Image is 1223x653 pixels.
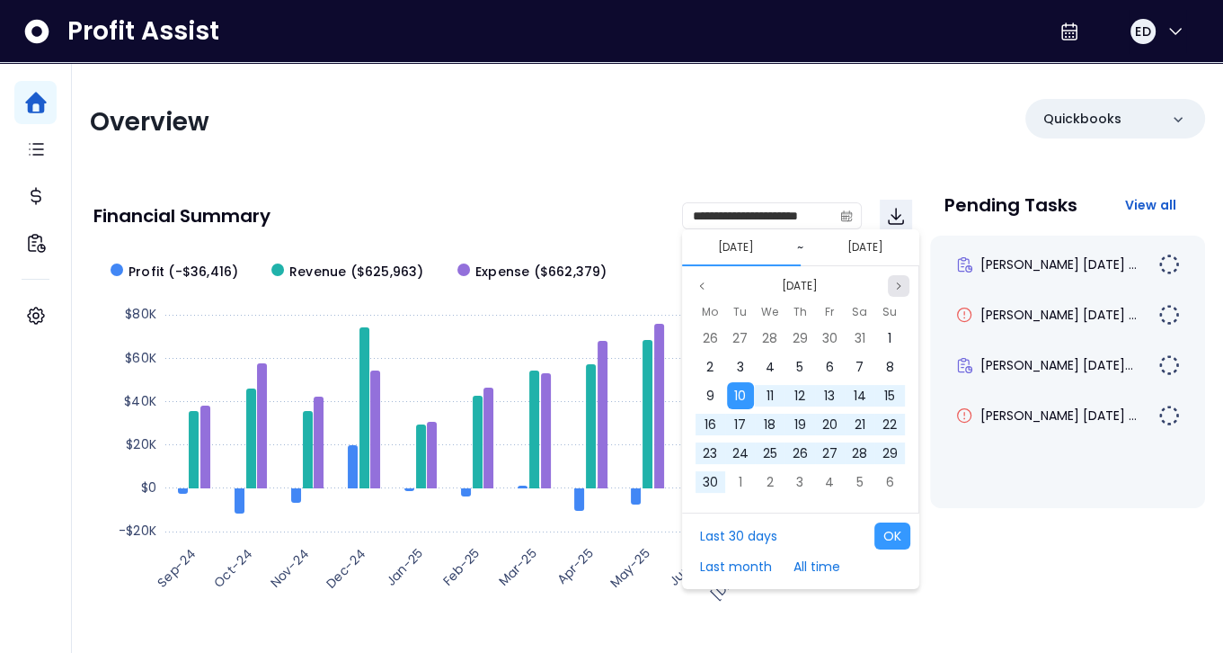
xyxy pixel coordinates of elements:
[703,444,717,462] span: 23
[554,544,597,587] text: Apr-25
[882,416,897,434] span: 22
[856,473,864,491] span: 5
[1110,189,1191,221] button: View all
[734,416,746,434] span: 17
[845,410,874,439] div: 21 Sep 2024
[815,353,845,381] div: 06 Sep 2024
[93,207,270,225] p: Financial Summary
[885,473,893,491] span: 6
[822,444,837,462] span: 27
[822,416,837,434] span: 20
[793,329,808,347] span: 29
[725,381,755,410] div: 10 Sep 2024
[739,473,742,491] span: 1
[696,468,725,496] div: 30 Sep 2024
[732,329,748,347] span: 27
[796,358,803,376] span: 5
[696,410,725,439] div: 16 Sep 2024
[874,381,904,410] div: 15 Sep 2024
[839,237,890,258] button: Select end date
[826,358,834,376] span: 6
[874,439,904,468] div: 29 Sep 2024
[734,387,746,405] span: 10
[796,473,803,491] span: 3
[696,281,707,291] svg: page previous
[494,544,539,589] text: Mar-25
[815,300,845,324] div: Friday
[845,300,874,324] div: Saturday
[764,416,775,434] span: 18
[702,301,718,323] span: Mo
[815,381,845,410] div: 13 Sep 2024
[382,544,427,589] text: Jan-25
[703,473,718,491] span: 30
[893,281,904,291] svg: page next
[696,324,725,353] div: 26 Aug 2024
[755,381,784,410] div: 11 Sep 2024
[885,358,893,376] span: 8
[874,353,904,381] div: 08 Sep 2024
[825,301,834,323] span: Fr
[784,553,849,580] button: All time
[797,238,803,256] span: ~
[874,468,904,496] div: 06 Oct 2024
[725,439,755,468] div: 24 Sep 2024
[1158,354,1180,376] img: Not yet Started
[703,329,718,347] span: 26
[944,196,1077,214] p: Pending Tasks
[1158,254,1180,275] img: Not yet Started
[141,479,156,496] text: $0
[852,444,867,462] span: 28
[762,329,777,347] span: 28
[822,329,837,347] span: 30
[691,523,786,550] button: Last 30 days
[725,300,755,324] div: Tuesday
[696,381,725,410] div: 09 Sep 2024
[725,324,755,353] div: 27 Aug 2024
[696,353,725,381] div: 02 Sep 2024
[732,444,749,462] span: 24
[784,410,814,439] div: 19 Sep 2024
[67,15,219,48] span: Profit Assist
[874,324,904,353] div: 01 Sep 2024
[880,200,912,232] button: Download
[755,300,784,324] div: Wednesday
[439,544,483,589] text: Feb-25
[815,468,845,496] div: 04 Oct 2024
[725,468,755,496] div: 01 Oct 2024
[845,381,874,410] div: 14 Sep 2024
[125,305,156,323] text: $80K
[775,275,825,297] button: Select month
[874,410,904,439] div: 22 Sep 2024
[784,468,814,496] div: 03 Oct 2024
[840,210,853,222] svg: calendar
[845,353,874,381] div: 07 Sep 2024
[1158,405,1180,426] img: Not yet Started
[784,381,814,410] div: 12 Sep 2024
[845,324,874,353] div: 31 Aug 2024
[845,468,874,496] div: 05 Oct 2024
[607,544,653,591] text: May-25
[884,387,895,405] span: 15
[784,439,814,468] div: 26 Sep 2024
[845,439,874,468] div: 28 Sep 2024
[980,407,1137,425] span: [PERSON_NAME] [DATE] ...
[733,301,747,323] span: Tu
[1124,196,1176,214] span: View all
[267,544,314,591] text: Nov-24
[888,275,909,297] button: Next month
[888,329,891,347] span: 1
[824,387,835,405] span: 13
[706,387,714,405] span: 9
[755,353,784,381] div: 04 Sep 2024
[855,358,864,376] span: 7
[874,523,910,550] button: OK
[767,473,774,491] span: 2
[125,349,156,367] text: $60K
[1158,304,1180,326] img: Not yet Started
[755,324,784,353] div: 28 Aug 2024
[793,444,808,462] span: 26
[794,387,805,405] span: 12
[289,263,424,282] span: Revenue ($625,963)
[129,263,238,282] span: Profit (-$36,416)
